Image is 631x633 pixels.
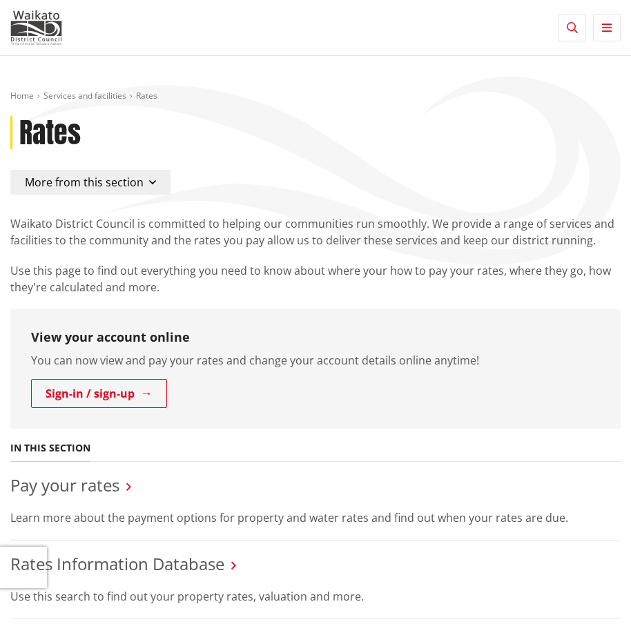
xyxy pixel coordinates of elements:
[10,170,171,195] button: More from this section
[10,90,34,101] a: Home
[10,10,62,45] img: Waikato District Council - Te Kaunihera aa Takiwaa o Waikato
[43,90,126,101] a: Services and facilities
[31,379,167,408] a: Sign-in / sign-up
[10,509,621,526] p: Learn more about the payment options for property and water rates and find out when your rates ar...
[10,262,621,295] p: Use this page to find out everything you need to know about where your how to pay your rates, whe...
[10,474,119,496] a: Pay your rates
[19,116,81,149] h1: Rates
[10,552,224,575] a: Rates Information Database
[10,215,621,249] p: Waikato District Council is committed to helping our communities run smoothly. We provide a range...
[31,352,600,369] p: You can now view and pay your rates and change your account details online anytime!
[31,330,600,345] h3: View your account online
[25,175,144,190] span: More from this section
[10,588,621,605] p: Use this search to find out your property rates, valuation and more.
[10,442,90,454] h5: In this section
[136,90,157,101] span: Rates
[10,90,621,102] nav: breadcrumb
